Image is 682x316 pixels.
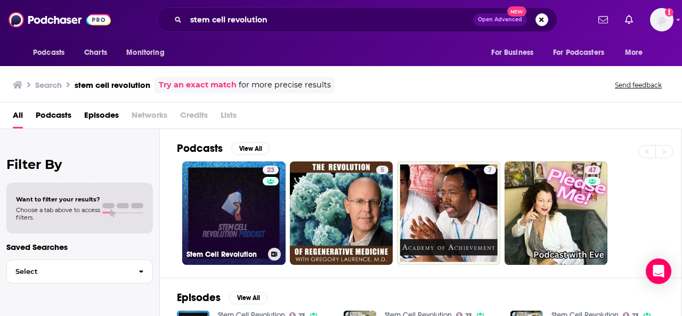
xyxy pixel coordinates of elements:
[9,10,111,30] img: Podchaser - Follow, Share and Rate Podcasts
[665,8,673,17] svg: Add a profile image
[646,258,671,284] div: Open Intercom Messenger
[177,142,270,155] a: PodcastsView All
[239,79,331,91] span: for more precise results
[177,291,267,304] a: EpisodesView All
[397,161,500,265] a: 7
[650,8,673,31] span: Logged in as jbukowski
[473,13,527,26] button: Open AdvancedNew
[35,80,62,90] h3: Search
[182,161,286,265] a: 23Stem Cell Revolution
[13,107,23,128] a: All
[6,260,153,283] button: Select
[221,107,237,128] span: Lists
[16,196,100,203] span: Want to filter your results?
[478,17,522,22] span: Open Advanced
[553,45,604,60] span: For Podcasters
[36,107,71,128] a: Podcasts
[507,6,526,17] span: New
[484,166,496,174] a: 7
[126,45,164,60] span: Monitoring
[290,161,393,265] a: 5
[650,8,673,31] button: Show profile menu
[77,43,113,63] a: Charts
[26,43,78,63] button: open menu
[177,142,223,155] h2: Podcasts
[650,8,673,31] img: User Profile
[6,157,153,172] h2: Filter By
[186,250,264,259] h3: Stem Cell Revolution
[132,107,167,128] span: Networks
[505,161,608,265] a: 47
[612,80,665,90] button: Send feedback
[618,43,656,63] button: open menu
[584,166,600,174] a: 47
[159,79,237,91] a: Try an exact match
[157,7,557,32] div: Search podcasts, credits, & more...
[621,11,637,29] a: Show notifications dropdown
[7,268,130,275] span: Select
[594,11,612,29] a: Show notifications dropdown
[376,166,388,174] a: 5
[6,242,153,252] p: Saved Searches
[84,45,107,60] span: Charts
[589,165,596,176] span: 47
[488,165,492,176] span: 7
[263,166,279,174] a: 23
[380,165,384,176] span: 5
[231,142,270,155] button: View All
[484,43,547,63] button: open menu
[186,11,473,28] input: Search podcasts, credits, & more...
[119,43,178,63] button: open menu
[491,45,533,60] span: For Business
[267,165,274,176] span: 23
[546,43,620,63] button: open menu
[84,107,119,128] a: Episodes
[33,45,64,60] span: Podcasts
[75,80,150,90] h3: stem cell revolution
[625,45,643,60] span: More
[16,206,100,221] span: Choose a tab above to access filters.
[177,291,221,304] h2: Episodes
[180,107,208,128] span: Credits
[229,291,267,304] button: View All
